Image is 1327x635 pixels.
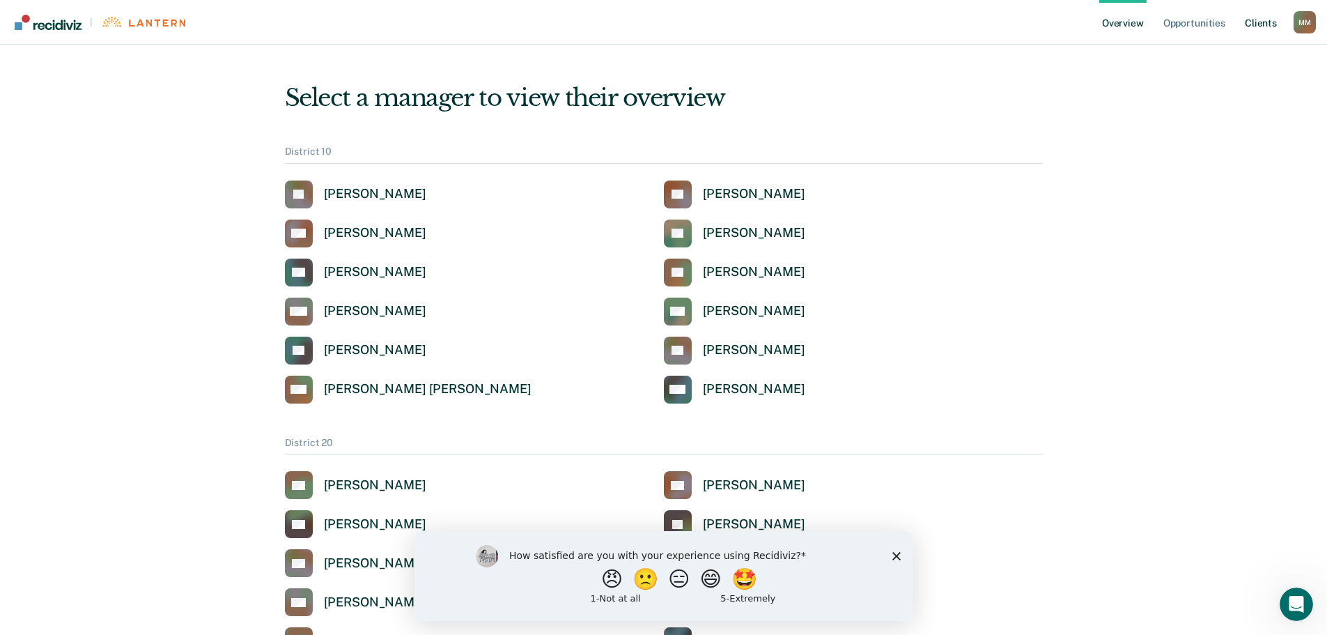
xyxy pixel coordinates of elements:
[414,531,913,621] iframe: Survey by Kim from Recidiviz
[285,549,426,577] a: [PERSON_NAME]
[324,264,426,280] div: [PERSON_NAME]
[285,84,1043,112] div: Select a manager to view their overview
[324,595,426,611] div: [PERSON_NAME]
[285,376,531,404] a: [PERSON_NAME] [PERSON_NAME]
[324,517,426,533] div: [PERSON_NAME]
[664,181,805,208] a: [PERSON_NAME]
[101,17,185,27] img: Lantern
[703,381,805,397] div: [PERSON_NAME]
[1280,588,1313,621] iframe: Intercom live chat
[1294,11,1316,33] div: M M
[324,303,426,319] div: [PERSON_NAME]
[324,381,531,397] div: [PERSON_NAME] [PERSON_NAME]
[285,588,426,616] a: [PERSON_NAME]
[703,517,805,533] div: [PERSON_NAME]
[664,376,805,404] a: [PERSON_NAME]
[285,437,1043,455] div: District 20
[285,337,426,365] a: [PERSON_NAME]
[324,477,426,494] div: [PERSON_NAME]
[82,16,101,28] span: |
[703,264,805,280] div: [PERSON_NAME]
[664,220,805,247] a: [PERSON_NAME]
[1294,11,1316,33] button: Profile dropdown button
[664,259,805,286] a: [PERSON_NAME]
[664,510,805,538] a: [PERSON_NAME]
[664,298,805,326] a: [PERSON_NAME]
[664,471,805,499] a: [PERSON_NAME]
[285,510,426,538] a: [PERSON_NAME]
[703,342,805,358] div: [PERSON_NAME]
[324,342,426,358] div: [PERSON_NAME]
[15,15,82,30] img: Recidiviz
[285,259,426,286] a: [PERSON_NAME]
[285,181,426,208] a: [PERSON_NAME]
[285,220,426,247] a: [PERSON_NAME]
[703,303,805,319] div: [PERSON_NAME]
[285,471,426,499] a: [PERSON_NAME]
[703,477,805,494] div: [PERSON_NAME]
[703,225,805,241] div: [PERSON_NAME]
[324,556,426,572] div: [PERSON_NAME]
[285,298,426,326] a: [PERSON_NAME]
[285,146,1043,164] div: District 10
[324,225,426,241] div: [PERSON_NAME]
[703,186,805,202] div: [PERSON_NAME]
[664,337,805,365] a: [PERSON_NAME]
[324,186,426,202] div: [PERSON_NAME]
